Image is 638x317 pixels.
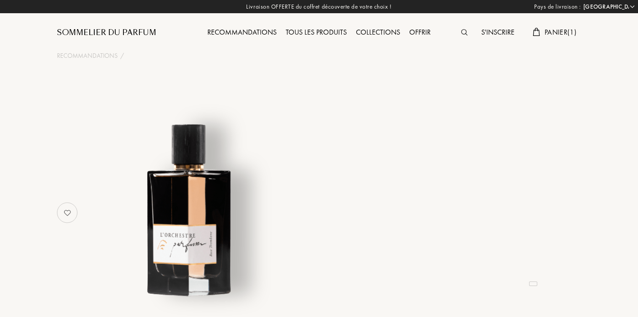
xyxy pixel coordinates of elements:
[534,2,581,11] span: Pays de livraison :
[57,51,118,61] a: Recommandations
[281,27,351,39] div: Tous les produits
[57,27,156,38] a: Sommelier du Parfum
[58,204,77,222] img: no_like_p.png
[95,116,280,301] img: undefined undefined
[281,27,351,37] a: Tous les produits
[351,27,405,39] div: Collections
[405,27,435,37] a: Offrir
[533,28,540,36] img: cart.svg
[477,27,519,39] div: S'inscrire
[477,27,519,37] a: S'inscrire
[405,27,435,39] div: Offrir
[461,29,468,36] img: search_icn.svg
[203,27,281,39] div: Recommandations
[120,51,124,61] div: /
[351,27,405,37] a: Collections
[545,27,576,37] span: Panier ( 1 )
[203,27,281,37] a: Recommandations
